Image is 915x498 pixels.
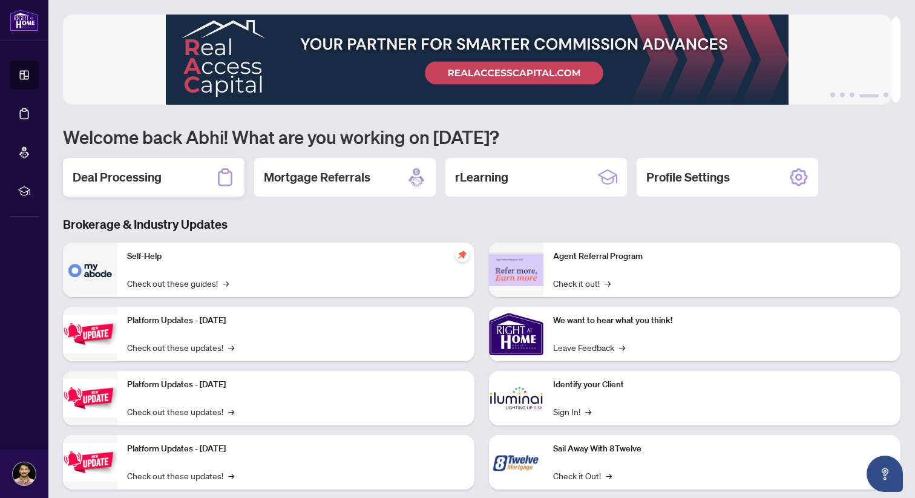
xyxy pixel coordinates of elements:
span: → [228,405,234,418]
h2: Mortgage Referrals [264,169,370,186]
img: logo [10,9,39,31]
a: Check out these updates!→ [127,341,234,354]
span: → [605,277,611,290]
a: Check out these updates!→ [127,469,234,482]
h2: Deal Processing [73,169,162,186]
a: Sign In!→ [553,405,591,418]
span: pushpin [455,247,470,262]
span: → [228,469,234,482]
span: → [606,469,612,482]
button: 1 [830,93,835,97]
p: We want to hear what you think! [553,314,891,327]
h3: Brokerage & Industry Updates [63,216,900,233]
h1: Welcome back Abhi! What are you working on [DATE]? [63,125,900,148]
p: Sail Away With 8Twelve [553,442,891,456]
img: Agent Referral Program [489,254,543,287]
button: 4 [859,93,879,97]
p: Identify your Client [553,378,891,392]
span: → [585,405,591,418]
p: Platform Updates - [DATE] [127,442,465,456]
span: → [619,341,625,354]
img: Slide 3 [63,15,891,105]
img: Profile Icon [13,462,36,485]
img: Platform Updates - July 21, 2025 [63,315,117,353]
p: Self-Help [127,250,465,263]
button: 2 [840,93,845,97]
img: Identify your Client [489,371,543,425]
a: Check out these updates!→ [127,405,234,418]
button: 5 [884,93,888,97]
span: → [228,341,234,354]
img: We want to hear what you think! [489,307,543,361]
a: Leave Feedback→ [553,341,625,354]
span: → [223,277,229,290]
button: Open asap [867,456,903,492]
h2: Profile Settings [646,169,730,186]
p: Agent Referral Program [553,250,891,263]
p: Platform Updates - [DATE] [127,378,465,392]
img: Platform Updates - June 23, 2025 [63,443,117,481]
h2: rLearning [455,169,508,186]
a: Check it out!→ [553,277,611,290]
a: Check out these guides!→ [127,277,229,290]
img: Sail Away With 8Twelve [489,435,543,490]
img: Self-Help [63,243,117,297]
a: Check it Out!→ [553,469,612,482]
button: 3 [850,93,854,97]
p: Platform Updates - [DATE] [127,314,465,327]
img: Platform Updates - July 8, 2025 [63,379,117,417]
